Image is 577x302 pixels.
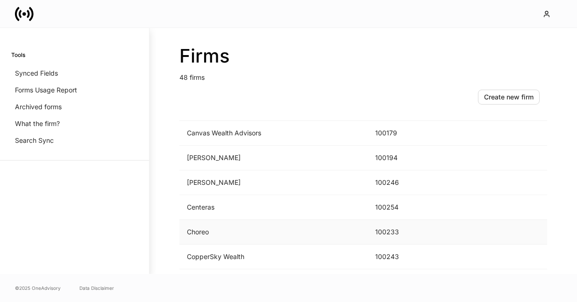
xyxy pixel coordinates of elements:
p: Forms Usage Report [15,85,77,95]
h6: Tools [11,50,25,59]
td: CopperSky Wealth [179,245,368,269]
button: Create new firm [478,90,540,105]
a: Forms Usage Report [11,82,138,98]
span: © 2025 OneAdvisory [15,284,61,292]
a: Archived forms [11,98,138,115]
td: 100179 [368,121,439,146]
a: Data Disclaimer [79,284,114,292]
div: Create new firm [484,92,534,102]
td: 100243 [368,245,439,269]
td: 100248 [368,269,439,294]
td: 100254 [368,195,439,220]
td: [PERSON_NAME] [179,146,368,170]
p: Search Sync [15,136,54,145]
td: 100194 [368,146,439,170]
p: 48 firms [179,67,547,82]
a: Synced Fields [11,65,138,82]
p: Archived forms [15,102,62,112]
td: Choreo [179,220,368,245]
h2: Firms [179,45,547,67]
p: What the firm? [15,119,60,128]
a: What the firm? [11,115,138,132]
td: [PERSON_NAME] [179,269,368,294]
td: Canvas Wealth Advisors [179,121,368,146]
a: Search Sync [11,132,138,149]
td: 100246 [368,170,439,195]
td: [PERSON_NAME] [179,170,368,195]
td: 100233 [368,220,439,245]
td: Centeras [179,195,368,220]
p: Synced Fields [15,69,58,78]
